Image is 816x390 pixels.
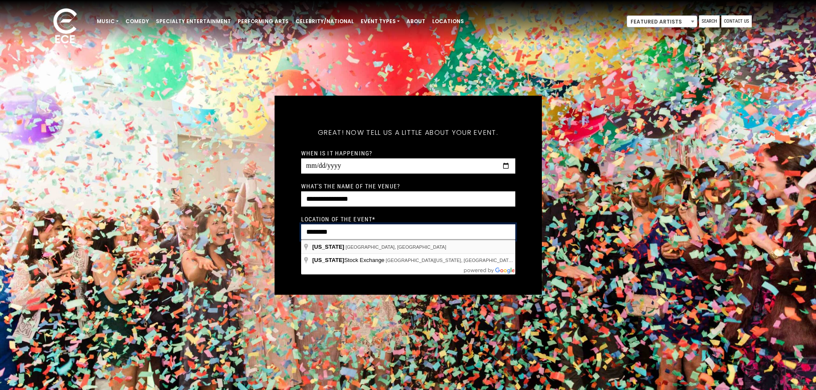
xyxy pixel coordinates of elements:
a: Event Types [357,14,403,29]
span: [GEOGRAPHIC_DATA], [GEOGRAPHIC_DATA] [346,244,446,250]
span: Stock Exchange [312,257,386,263]
a: Search [699,15,720,27]
a: Comedy [122,14,152,29]
span: Featured Artists [627,16,697,28]
a: Performing Arts [234,14,292,29]
span: [US_STATE] [312,257,344,263]
a: Specialty Entertainment [152,14,234,29]
span: [US_STATE] [312,244,344,250]
label: What's the name of the venue? [301,182,400,190]
a: About [403,14,429,29]
span: Featured Artists [627,15,697,27]
a: Locations [429,14,467,29]
a: Contact Us [721,15,752,27]
label: When is it happening? [301,149,373,157]
h5: Great! Now tell us a little about your event. [301,117,515,148]
img: ece_new_logo_whitev2-1.png [44,6,87,48]
a: Music [93,14,122,29]
label: Location of the event [301,215,376,223]
span: [GEOGRAPHIC_DATA][US_STATE], [GEOGRAPHIC_DATA], [GEOGRAPHIC_DATA] [386,258,565,263]
a: Celebrity/National [292,14,357,29]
